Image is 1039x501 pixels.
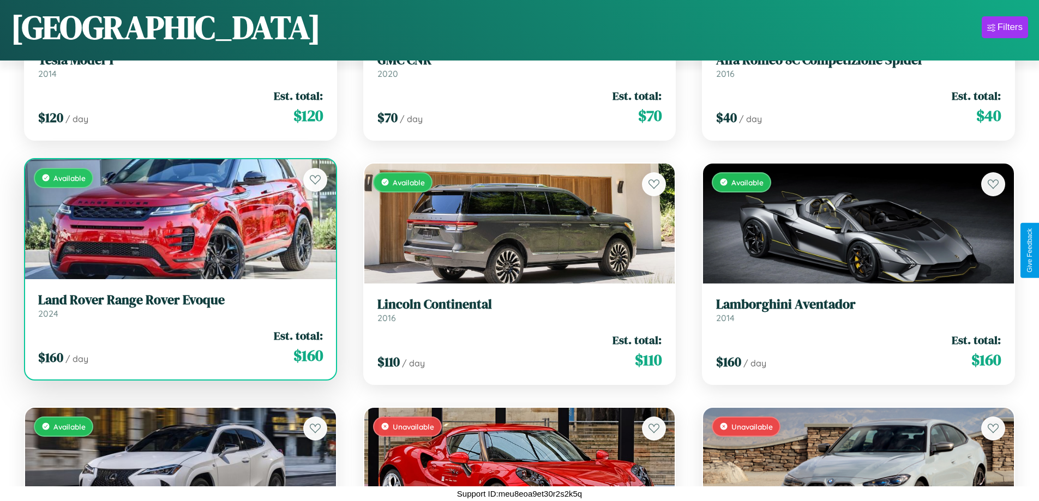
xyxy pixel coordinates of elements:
span: 2014 [716,312,735,323]
span: / day [402,358,425,369]
span: Available [393,178,425,187]
span: / day [400,113,423,124]
span: $ 120 [38,108,63,126]
span: 2014 [38,68,57,79]
span: 2020 [377,68,398,79]
span: / day [743,358,766,369]
a: Lamborghini Aventador2014 [716,297,1001,323]
span: 2016 [377,312,396,323]
a: Land Rover Range Rover Evoque2024 [38,292,323,319]
h3: Lamborghini Aventador [716,297,1001,312]
span: / day [65,353,88,364]
span: $ 120 [293,105,323,126]
span: Est. total: [952,88,1001,104]
div: Filters [998,22,1023,33]
span: $ 70 [377,108,398,126]
span: $ 160 [971,349,1001,371]
span: Est. total: [274,328,323,343]
span: $ 160 [716,353,741,371]
span: Unavailable [393,422,434,431]
span: Est. total: [952,332,1001,348]
span: $ 110 [377,353,400,371]
h3: Alfa Romeo 8C Competizione Spider [716,52,1001,68]
span: Est. total: [612,332,662,348]
p: Support ID: meu8eoa9et30r2s2k5q [457,486,582,501]
span: 2024 [38,308,58,319]
span: Available [731,178,764,187]
h3: Lincoln Continental [377,297,662,312]
h3: GMC CNR [377,52,662,68]
span: $ 70 [638,105,662,126]
span: $ 110 [635,349,662,371]
h3: Tesla Model Y [38,52,323,68]
span: Available [53,173,86,183]
span: / day [65,113,88,124]
button: Filters [982,16,1028,38]
h3: Land Rover Range Rover Evoque [38,292,323,308]
a: Tesla Model Y2014 [38,52,323,79]
span: Available [53,422,86,431]
span: $ 40 [716,108,737,126]
a: Alfa Romeo 8C Competizione Spider2016 [716,52,1001,79]
span: 2016 [716,68,735,79]
span: $ 160 [293,345,323,366]
a: Lincoln Continental2016 [377,297,662,323]
span: Unavailable [731,422,773,431]
span: Est. total: [612,88,662,104]
span: $ 40 [976,105,1001,126]
div: Give Feedback [1026,228,1034,273]
span: / day [739,113,762,124]
a: GMC CNR2020 [377,52,662,79]
h1: [GEOGRAPHIC_DATA] [11,5,321,50]
span: $ 160 [38,348,63,366]
span: Est. total: [274,88,323,104]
